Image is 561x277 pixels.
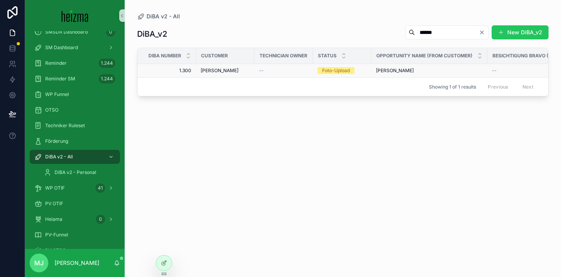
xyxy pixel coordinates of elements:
a: SMSDR Dashboard0 [30,25,120,39]
div: 1.244 [99,59,115,68]
span: Reminder [45,60,67,66]
span: MJ [34,258,44,268]
span: Customer [201,53,228,59]
a: SM Dashboard [30,41,120,55]
a: WP OTIF41 [30,181,120,195]
a: Reminder SM1.244 [30,72,120,86]
a: DiBA v2 - All [137,12,180,20]
span: [PERSON_NAME] [201,67,238,74]
span: DiBA v2 - All [45,154,73,160]
span: SMSDR Dashboard [45,29,88,35]
span: Showing 1 of 1 results [429,84,476,90]
span: Status [318,53,337,59]
div: 0 [106,27,115,37]
a: OTSO [30,103,120,117]
span: [PERSON_NAME] [376,67,414,74]
span: DiBA Number [148,53,181,59]
span: DiBA v2 - Personal [55,169,96,176]
span: PV OTSO [45,247,66,254]
a: Foto-Upload [318,67,367,74]
span: Technician Owner [259,53,307,59]
span: WP OTIF [45,185,65,191]
span: -- [492,67,497,74]
a: 1.300 [147,67,191,74]
h1: DiBA_v2 [137,28,167,39]
div: 0 [96,215,105,224]
a: PV OTIF [30,197,120,211]
span: PV-Funnel [45,232,68,238]
span: Heiama [45,216,62,222]
span: DiBA v2 - All [146,12,180,20]
span: OTSO [45,107,58,113]
div: scrollable content [25,31,125,249]
div: 41 [95,183,105,193]
a: PV OTSO [30,243,120,257]
a: DiBA v2 - Personal [39,165,120,179]
a: Förderung [30,134,120,148]
a: [PERSON_NAME] [376,67,483,74]
p: [PERSON_NAME] [55,259,99,267]
a: -- [259,67,308,74]
button: Clear [479,29,488,36]
div: Foto-Upload [322,67,350,74]
img: App logo [62,9,88,22]
span: -- [259,67,264,74]
span: Techniker Ruleset [45,123,85,129]
span: WP Funnel [45,91,69,98]
a: WP Funnel [30,87,120,101]
span: SM Dashboard [45,44,78,51]
button: New DiBA_v2 [492,25,549,39]
span: PV OTIF [45,201,63,207]
a: PV-Funnel [30,228,120,242]
a: Heiama0 [30,212,120,226]
div: 1.244 [99,74,115,83]
span: Reminder SM [45,76,75,82]
a: DiBA v2 - All [30,150,120,164]
span: Förderung [45,138,68,144]
span: Opportunity Name (from Customer) [376,53,473,59]
a: [PERSON_NAME] [201,67,250,74]
a: Techniker Ruleset [30,119,120,133]
a: Reminder1.244 [30,56,120,70]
